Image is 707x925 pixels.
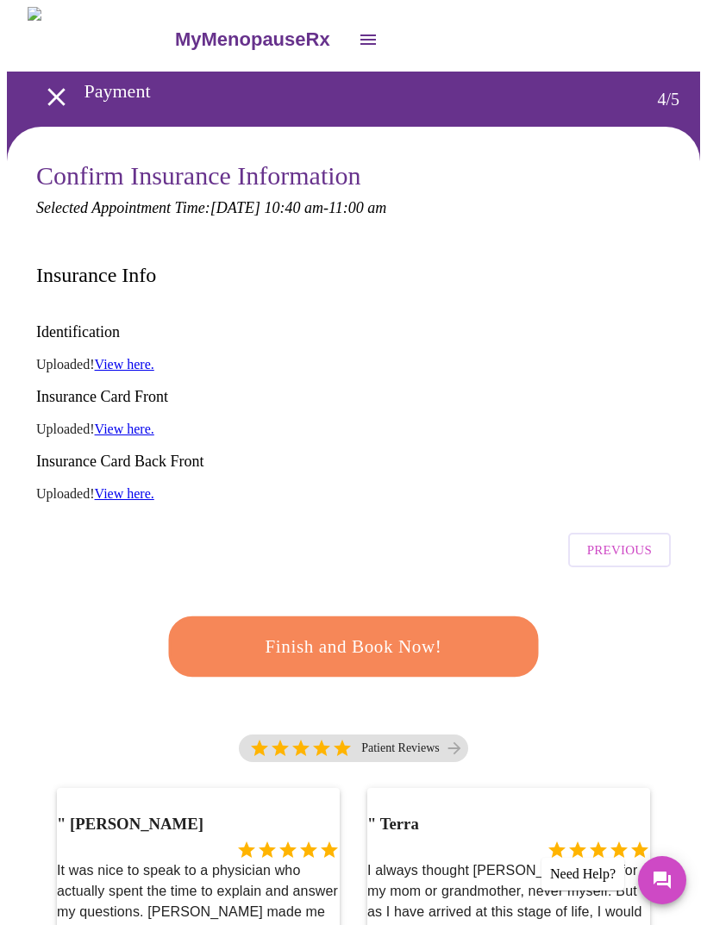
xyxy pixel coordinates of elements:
a: MyMenopauseRx [172,9,347,70]
span: " [367,815,376,833]
h3: Terra [367,815,419,834]
button: Previous [568,533,671,567]
a: View here. [95,422,154,436]
p: Uploaded! [36,422,671,437]
em: Selected Appointment Time: [DATE] 10:40 am - 11:00 am [36,199,386,216]
h3: Insurance Info [36,264,156,287]
p: Patient Reviews [361,741,440,755]
a: 5 Stars Patient Reviews [239,734,468,771]
h3: MyMenopauseRx [175,28,330,51]
h3: Insurance Card Back Front [36,453,671,471]
h3: 4 / 5 [657,90,679,109]
button: open drawer [347,19,389,60]
button: open drawer [31,72,82,122]
span: " [57,815,66,833]
h3: [PERSON_NAME] [57,815,203,834]
div: 5 Stars Patient Reviews [239,734,468,762]
img: MyMenopauseRx Logo [28,7,172,72]
div: Need Help? [541,858,624,891]
span: Previous [587,539,652,561]
h3: Insurance Card Front [36,388,671,406]
h3: Confirm Insurance Information [36,161,671,191]
p: Uploaded! [36,486,671,502]
a: View here. [95,357,154,372]
button: Messages [638,856,686,904]
button: Finish and Book Now! [166,616,541,677]
p: Uploaded! [36,357,671,372]
a: View here. [95,486,154,501]
span: Finish and Book Now! [191,630,516,663]
h3: Payment [84,80,589,103]
h3: Identification [36,323,671,341]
